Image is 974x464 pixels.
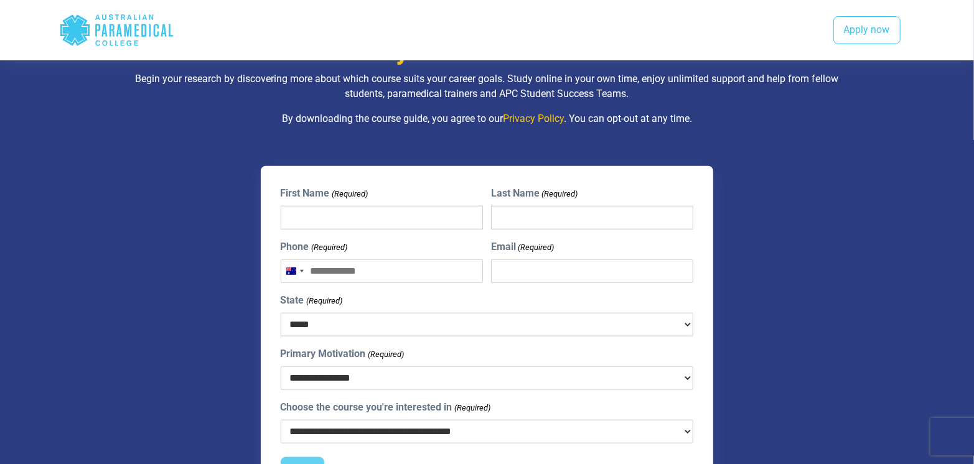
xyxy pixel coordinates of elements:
div: Australian Paramedical College [59,10,174,50]
label: Phone [281,239,347,254]
button: Selected country [281,260,307,282]
label: Primary Motivation [281,346,404,361]
label: State [281,293,342,308]
a: Privacy Policy [503,113,564,124]
span: (Required) [517,241,555,254]
label: First Name [281,186,368,201]
p: Begin your research by discovering more about which course suits your career goals. Study online ... [123,72,851,101]
label: Last Name [491,186,578,201]
label: Choose the course you're interested in [281,400,490,415]
span: (Required) [310,241,347,254]
span: (Required) [367,348,404,361]
span: (Required) [453,402,490,414]
label: Email [491,239,554,254]
span: (Required) [330,188,368,200]
p: By downloading the course guide, you agree to our . You can opt-out at any time. [123,111,851,126]
span: (Required) [305,295,342,307]
span: (Required) [541,188,578,200]
a: Apply now [833,16,901,45]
